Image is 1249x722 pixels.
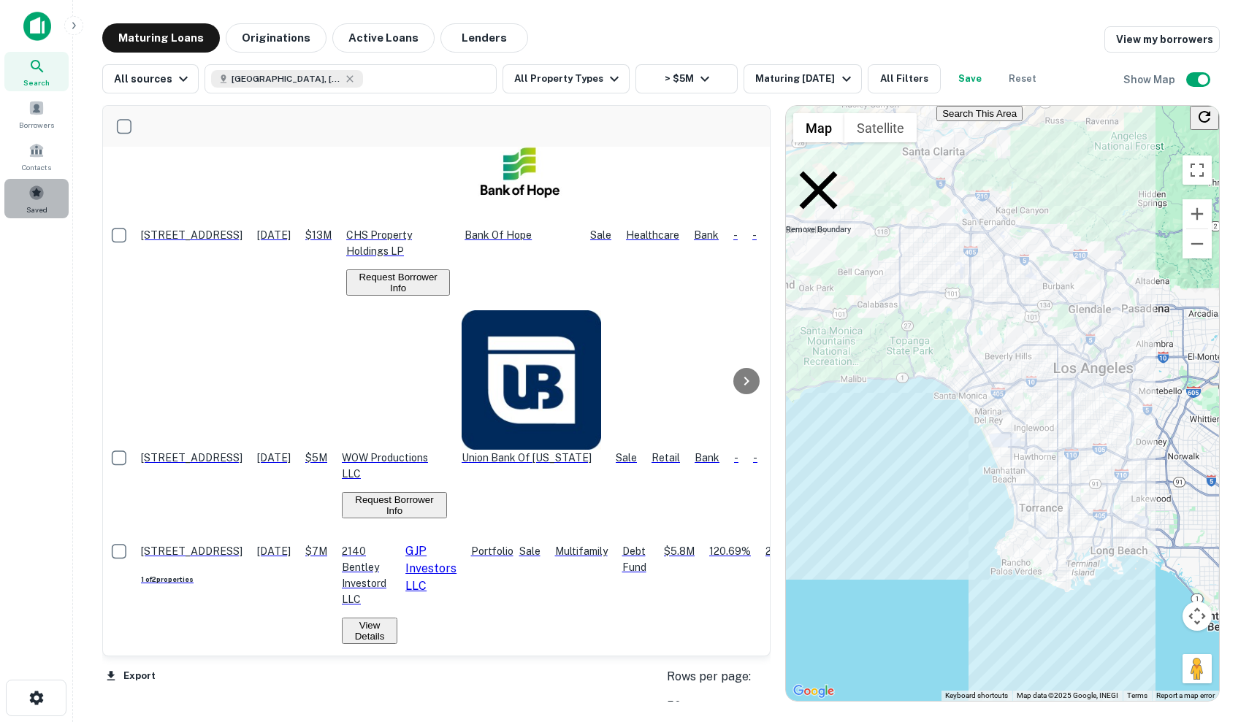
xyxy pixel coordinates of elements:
[793,113,844,142] button: Show street map
[626,227,679,243] p: Healthcare
[471,543,513,559] div: This is a portfolio loan with 2 properties
[667,697,771,715] div: 50
[232,72,341,85] span: [GEOGRAPHIC_DATA], [GEOGRAPHIC_DATA], [GEOGRAPHIC_DATA]
[346,227,450,259] p: CHS Property Holdings LP
[868,64,941,93] button: All Filters
[114,70,192,88] div: All sources
[622,543,649,575] p: Debt Fund
[1017,691,1118,699] span: Map data ©2025 Google, INEGI
[346,269,450,296] button: Request Borrower Info
[936,106,1023,121] button: Search This Area
[844,113,917,142] button: Show satellite imagery
[667,668,771,685] p: Rows per page:
[342,543,397,607] p: 2140 Bentley Investord LLC
[1156,691,1215,699] a: Report a map error
[23,77,50,88] span: Search
[102,64,199,93] button: All sources
[257,227,291,243] p: [DATE]
[465,116,576,243] div: Bank Of Hope
[205,64,497,93] button: [GEOGRAPHIC_DATA], [GEOGRAPHIC_DATA], [GEOGRAPHIC_DATA]
[257,450,291,466] p: [DATE]
[590,227,611,243] div: Sale
[694,227,719,243] p: Bank
[4,137,69,176] a: Contacts
[755,70,855,88] div: Maturing [DATE]
[19,119,54,131] span: Borrowers
[555,543,608,559] p: Multifamily
[790,682,838,701] a: Open this area in Google Maps (opens a new window)
[305,450,327,466] p: $5M
[765,543,796,559] p: 2.90%
[342,492,447,518] button: Request Borrower Info
[141,227,242,243] p: [STREET_ADDRESS]
[342,618,397,644] button: View Details
[664,543,695,559] p: $5.8M
[616,450,637,466] div: Sale
[102,23,220,53] button: Maturing Loans
[405,542,462,595] p: GJP Investors LLC
[786,106,1219,701] div: 0 0
[305,227,332,243] p: $13M
[440,23,528,53] button: Lenders
[305,543,327,559] p: $7M
[102,665,159,687] button: Export
[342,450,447,482] p: WOW Productions LLC
[695,450,719,466] p: Bank
[332,23,435,53] button: Active Loans
[709,545,751,557] span: 120.69%
[1123,72,1177,88] h6: Show Map
[1183,602,1212,631] button: Map camera controls
[1183,155,1212,185] button: Toggle fullscreen view
[257,543,291,559] p: [DATE]
[503,64,630,93] button: All Property Types
[462,310,601,450] img: picture
[790,682,838,701] img: Google
[4,179,69,218] a: Saved
[635,64,738,93] button: > $5M
[23,12,51,41] img: capitalize-icon.png
[1190,106,1219,130] button: Reload search area
[26,204,47,215] span: Saved
[141,543,242,559] p: [STREET_ADDRESS]
[744,64,861,93] button: Maturing [DATE]
[1183,199,1212,228] button: Zoom in
[141,575,242,585] h6: 1 of 2 properties
[4,52,69,91] a: Search
[22,161,51,173] span: Contacts
[945,691,1008,701] button: Keyboard shortcuts
[462,310,601,466] div: Union Bank Of [US_STATE]
[652,450,680,466] p: Retail
[4,94,69,134] a: Borrowers
[1127,691,1147,699] a: Terms (opens in new tab)
[786,158,851,234] p: Remove Boundary
[519,543,541,559] div: Sale
[465,116,576,227] img: picture
[141,450,242,466] p: [STREET_ADDRESS]
[226,23,326,53] button: Originations
[947,64,993,93] button: Save your search to get updates of matches that match your search criteria.
[999,64,1046,93] button: Reset
[1104,26,1220,53] a: View my borrowers
[1183,229,1212,258] button: Zoom out
[1176,605,1249,675] iframe: Chat Widget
